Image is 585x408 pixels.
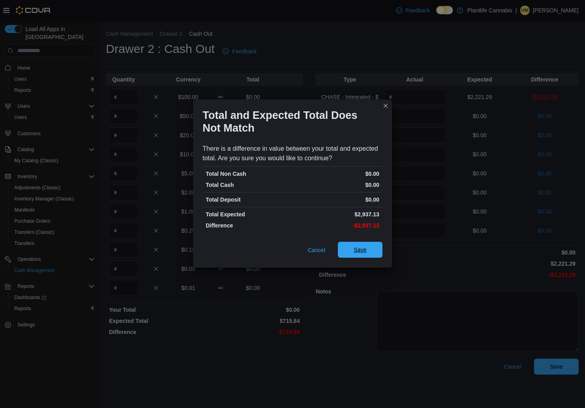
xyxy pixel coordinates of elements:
[338,242,382,258] button: Save
[203,144,382,163] div: There is a difference in value between your total and expected total. Are you sure you would like...
[304,242,328,258] button: Cancel
[381,101,390,111] button: Closes this modal window
[294,221,379,229] p: -$2,937.13
[203,109,376,134] h1: Total and Expected Total Does Not Match
[206,221,291,229] p: Difference
[294,170,379,178] p: $0.00
[294,196,379,204] p: $0.00
[354,246,367,254] span: Save
[206,196,291,204] p: Total Deposit
[294,210,379,218] p: $2,937.13
[206,181,291,189] p: Total Cash
[206,170,291,178] p: Total Non Cash
[206,210,291,218] p: Total Expected
[308,246,325,254] span: Cancel
[294,181,379,189] p: $0.00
